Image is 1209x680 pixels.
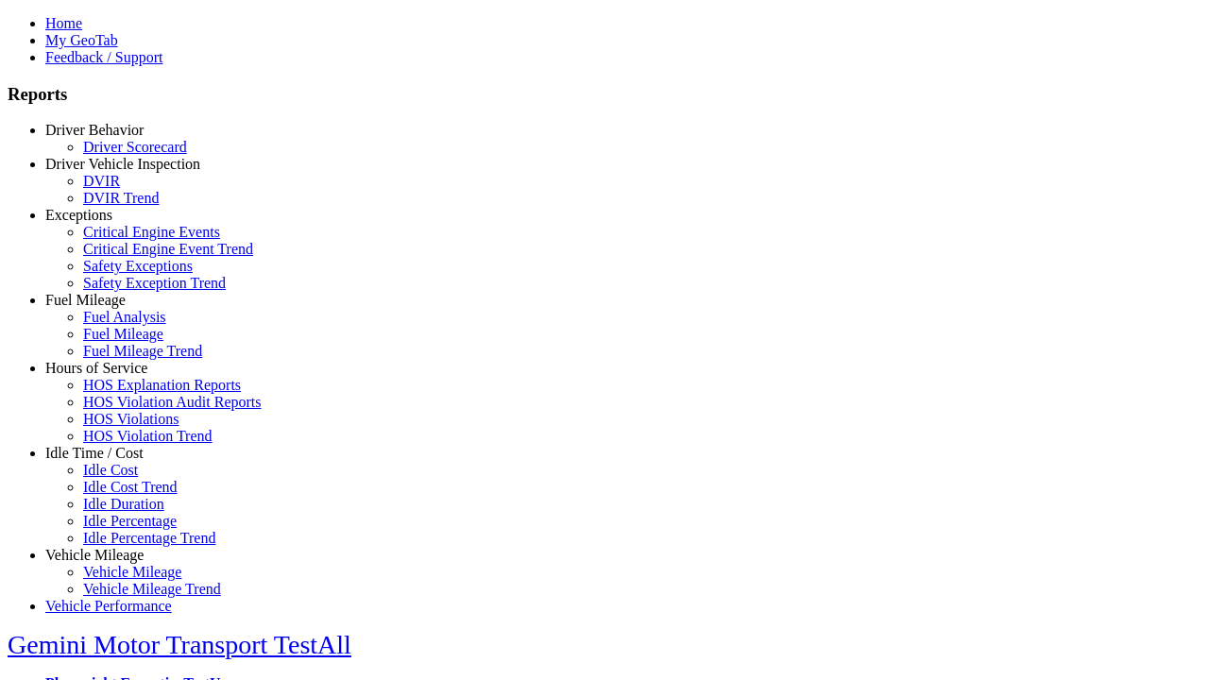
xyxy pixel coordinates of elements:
[83,564,181,580] a: Vehicle Mileage
[45,207,112,223] a: Exceptions
[8,630,351,659] a: Gemini Motor Transport TestAll
[45,15,82,31] a: Home
[45,547,144,563] a: Vehicle Mileage
[83,326,163,342] a: Fuel Mileage
[83,190,159,206] a: DVIR Trend
[45,156,200,172] a: Driver Vehicle Inspection
[8,84,1201,105] h3: Reports
[83,530,215,546] a: Idle Percentage Trend
[83,394,262,410] a: HOS Violation Audit Reports
[83,173,120,189] a: DVIR
[83,258,193,274] a: Safety Exceptions
[83,462,138,478] a: Idle Cost
[83,496,164,512] a: Idle Duration
[45,445,144,461] a: Idle Time / Cost
[45,598,172,614] a: Vehicle Performance
[83,309,166,325] a: Fuel Analysis
[83,241,253,257] a: Critical Engine Event Trend
[83,275,226,291] a: Safety Exception Trend
[83,513,177,529] a: Idle Percentage
[83,479,178,495] a: Idle Cost Trend
[45,32,118,48] a: My GeoTab
[45,360,147,376] a: Hours of Service
[83,428,213,444] a: HOS Violation Trend
[83,139,187,155] a: Driver Scorecard
[83,224,220,240] a: Critical Engine Events
[45,49,162,65] a: Feedback / Support
[83,377,241,393] a: HOS Explanation Reports
[45,292,126,308] a: Fuel Mileage
[83,581,221,597] a: Vehicle Mileage Trend
[45,122,144,138] a: Driver Behavior
[83,343,202,359] a: Fuel Mileage Trend
[83,411,179,427] a: HOS Violations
